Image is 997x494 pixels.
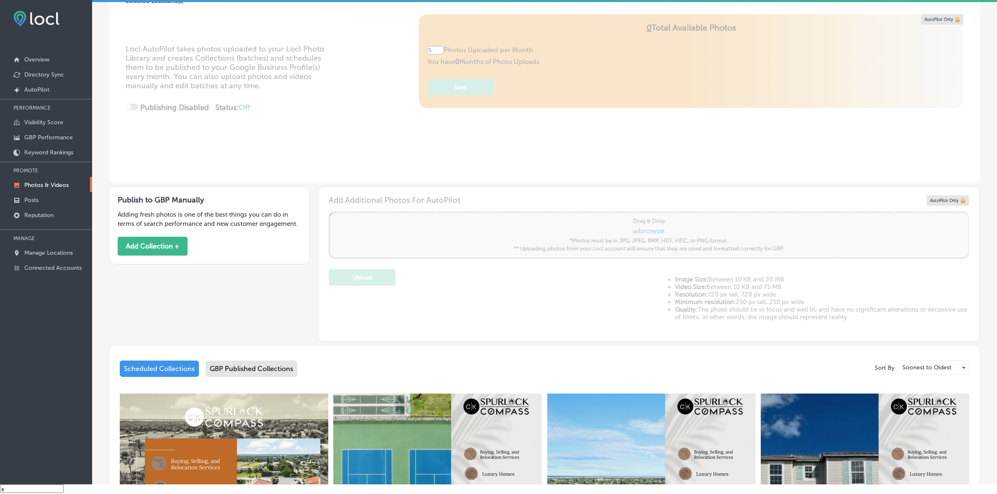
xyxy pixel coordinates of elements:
img: fda3e92497d09a02dc62c9cd864e3231.png [13,11,59,26]
p: Soonest to Oldest [902,363,951,371]
p: Visibility Score [24,119,63,126]
div: Scheduled Collections [120,361,199,377]
p: Photos & Videos [24,182,69,189]
div: Soonest to Oldest [899,361,969,374]
button: Add Collection + [118,237,188,256]
p: GBP Performance [24,134,73,141]
p: Sort By [875,364,894,371]
p: Adding fresh photos is one of the best things you can do in terms of search performance and new c... [118,210,301,228]
p: Connected Accounts [24,264,82,271]
p: Reputation [24,212,54,219]
p: Keyword Rankings [24,149,73,156]
p: Posts [24,197,39,204]
h3: Publish to GBP Manually [118,195,301,205]
div: GBP Published Collections [206,361,297,377]
p: Manage Locations [24,249,73,256]
p: Overview [24,56,49,63]
p: Directory Sync [24,71,64,78]
p: AutoPilot [24,86,49,93]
